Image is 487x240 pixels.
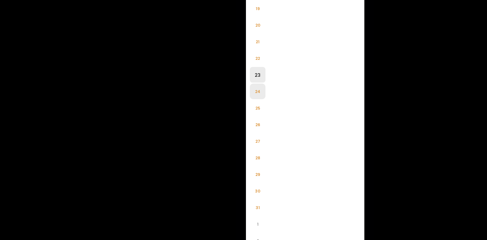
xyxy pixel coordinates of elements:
[250,133,265,149] li: 27
[250,34,265,49] li: 21
[250,200,265,215] li: 31
[250,216,265,232] li: 1
[250,100,265,116] li: 25
[250,183,265,199] li: 30
[250,167,265,182] li: 29
[250,84,265,99] li: 24
[250,1,265,16] li: 19
[250,67,265,83] li: 23
[250,17,265,33] li: 20
[250,150,265,166] li: 28
[250,117,265,132] li: 26
[250,50,265,66] li: 22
